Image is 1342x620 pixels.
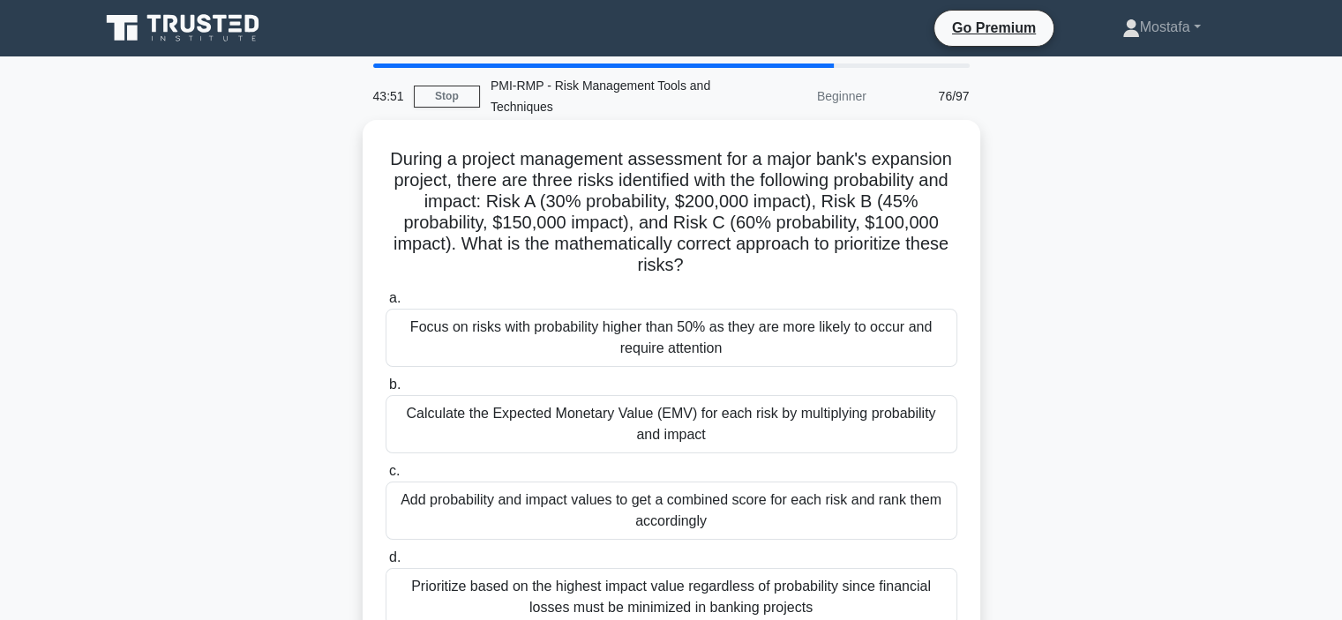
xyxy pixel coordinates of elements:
[941,17,1046,39] a: Go Premium
[414,86,480,108] a: Stop
[723,78,877,114] div: Beginner
[389,377,401,392] span: b.
[386,395,957,453] div: Calculate the Expected Monetary Value (EMV) for each risk by multiplying probability and impact
[386,309,957,367] div: Focus on risks with probability higher than 50% as they are more likely to occur and require atte...
[389,549,401,564] span: d.
[389,290,401,305] span: a.
[384,148,959,277] h5: During a project management assessment for a major bank's expansion project, there are three risk...
[386,482,957,540] div: Add probability and impact values to get a combined score for each risk and rank them accordingly
[363,78,414,114] div: 43:51
[480,68,723,124] div: PMI-RMP - Risk Management Tools and Techniques
[1080,10,1243,45] a: Mostafa
[389,463,400,478] span: c.
[877,78,980,114] div: 76/97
